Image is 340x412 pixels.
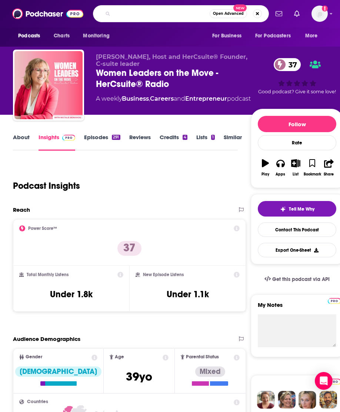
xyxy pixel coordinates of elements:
[39,134,75,151] a: InsightsPodchaser Pro
[233,4,247,11] span: New
[255,31,291,41] span: For Podcasters
[311,6,328,22] span: Logged in as gracemyron
[289,206,314,212] span: Tell Me Why
[258,222,336,237] a: Contact This Podcast
[149,95,150,102] span: ,
[113,8,210,20] input: Search podcasts, credits, & more...
[122,95,149,102] a: Business
[311,6,328,22] button: Show profile menu
[258,201,336,217] button: tell me why sparkleTell Me Why
[13,335,80,342] h2: Audience Demographics
[62,135,75,141] img: Podchaser Pro
[50,289,93,300] h3: Under 1.8k
[49,29,74,43] a: Charts
[299,391,316,409] img: Jules Profile
[272,276,330,282] span: Get this podcast via API
[167,289,209,300] h3: Under 1.1k
[207,29,251,43] button: open menu
[258,116,336,132] button: Follow
[26,355,42,359] span: Gender
[174,95,185,102] span: and
[28,226,57,231] h2: Power Score™
[324,172,334,177] div: Share
[78,29,119,43] button: open menu
[305,31,318,41] span: More
[211,135,215,140] div: 1
[258,243,336,257] button: Export One-Sheet
[83,31,109,41] span: Monitoring
[258,135,336,150] div: Rate
[143,272,184,277] h2: New Episode Listens
[93,5,269,22] div: Search podcasts, credits, & more...
[160,134,187,151] a: Credits4
[13,29,50,43] button: open menu
[274,58,301,71] a: 37
[288,154,303,181] button: List
[259,270,336,288] a: Get this podcast via API
[150,95,174,102] a: Careers
[291,7,303,20] a: Show notifications dropdown
[13,180,80,191] h1: Podcast Insights
[281,58,301,71] span: 37
[112,135,120,140] div: 291
[321,154,337,181] button: Share
[224,134,242,151] a: Similar
[210,9,247,18] button: Open AdvancedNew
[183,135,187,140] div: 4
[311,6,328,22] img: User Profile
[129,134,151,151] a: Reviews
[319,391,337,409] img: Jon Profile
[322,6,328,11] svg: Add a profile image
[96,94,251,103] div: A weekly podcast
[213,12,244,16] span: Open Advanced
[250,29,301,43] button: open menu
[261,172,269,177] div: Play
[13,206,30,213] h2: Reach
[96,53,247,67] span: [PERSON_NAME], Host and HerCsuite® Founder, C-suite leader
[273,7,285,20] a: Show notifications dropdown
[258,89,336,94] span: Good podcast? Give it some love!
[185,95,227,102] a: Entrepreneur
[315,372,333,390] div: Open Intercom Messenger
[27,272,69,277] h2: Total Monthly Listens
[278,391,296,409] img: Barbara Profile
[257,391,275,409] img: Sydney Profile
[186,355,219,359] span: Parental Status
[304,172,321,177] div: Bookmark
[14,51,83,119] img: Women Leaders on the Move - HerCsuite® Radio
[280,206,286,212] img: tell me why sparkle
[276,172,285,177] div: Apps
[126,369,152,384] span: 39 yo
[196,134,215,151] a: Lists1
[212,31,241,41] span: For Business
[12,7,83,21] img: Podchaser - Follow, Share and Rate Podcasts
[27,399,48,404] span: Countries
[84,134,120,151] a: Episodes291
[258,301,336,314] label: My Notes
[115,355,124,359] span: Age
[303,154,321,181] button: Bookmark
[54,31,70,41] span: Charts
[195,366,225,377] div: Mixed
[15,366,101,377] div: [DEMOGRAPHIC_DATA]
[300,29,327,43] button: open menu
[18,31,40,41] span: Podcasts
[273,154,288,181] button: Apps
[117,241,141,256] p: 37
[13,134,30,151] a: About
[293,172,299,177] div: List
[258,154,273,181] button: Play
